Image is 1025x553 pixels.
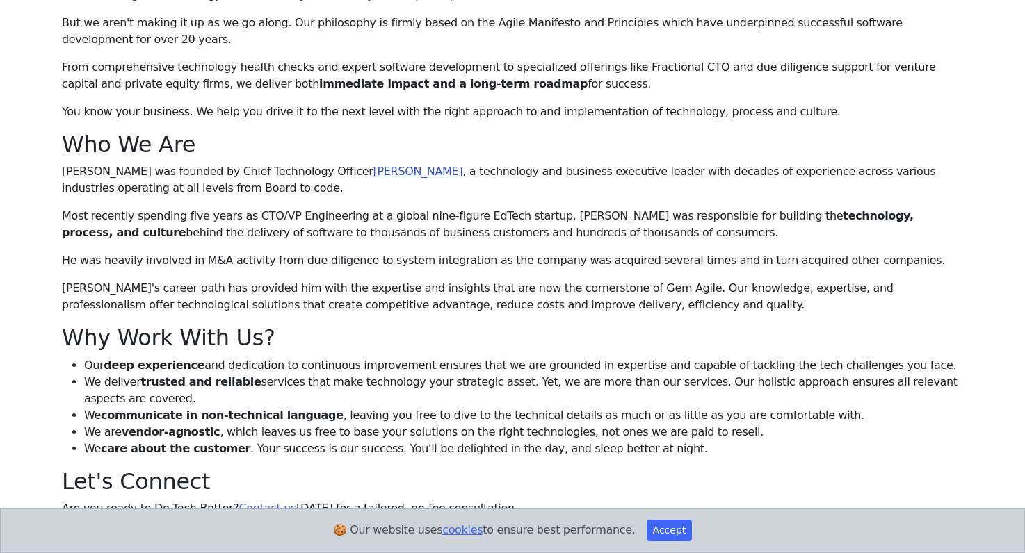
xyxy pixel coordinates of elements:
[104,358,204,372] strong: deep experience
[62,324,963,351] h2: Why Work With Us?
[101,408,344,422] strong: communicate in non-technical language
[101,442,250,455] strong: care about the customer
[140,375,261,388] strong: trusted and reliable
[84,407,963,424] li: We , leaving you free to dive to the technical details as much or as little as you are comfortabl...
[62,104,963,120] p: You know your business. We help you drive it to the next level with the right approach to and imp...
[62,252,963,269] p: He was heavily involved in M&A activity from due diligence to system integration as the company w...
[239,502,296,515] a: Contact us
[62,15,963,48] p: But we aren't making it up as we go along. Our philosophy is firmly based on the Agile Manifesto ...
[122,425,220,438] strong: vendor-agnostic
[62,59,963,92] p: From comprehensive technology health checks and expert software development to specialized offeri...
[373,165,463,178] a: [PERSON_NAME]
[84,374,963,407] li: We deliver services that make technology your strategic asset. Yet, we are more than our services...
[84,357,963,374] li: Our and dedication to continuous improvement ensures that we are grounded in expertise and capabl...
[62,131,963,158] h2: Who We Are
[84,424,963,440] li: We are , which leaves us free to base your solutions on the right technologies, not ones we are p...
[84,440,963,457] li: We . Your success is our success. You'll be delighted in the day, and sleep better at night.
[442,523,483,536] a: cookies
[62,208,963,241] p: Most recently spending five years as CTO/VP Engineering at a global nine-figure EdTech startup, [...
[62,163,963,197] p: [PERSON_NAME] was founded by Chief Technology Officer , a technology and business executive leade...
[647,520,693,541] button: Accept
[62,468,963,495] h2: Let's Connect
[62,500,963,517] p: Are you ready to Do Tech Better? [DATE] for a tailored, no-fee consultation.
[319,77,588,90] strong: immediate impact and a long-term roadmap
[62,280,963,313] p: [PERSON_NAME]'s career path has provided him with the expertise and insights that are now the cor...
